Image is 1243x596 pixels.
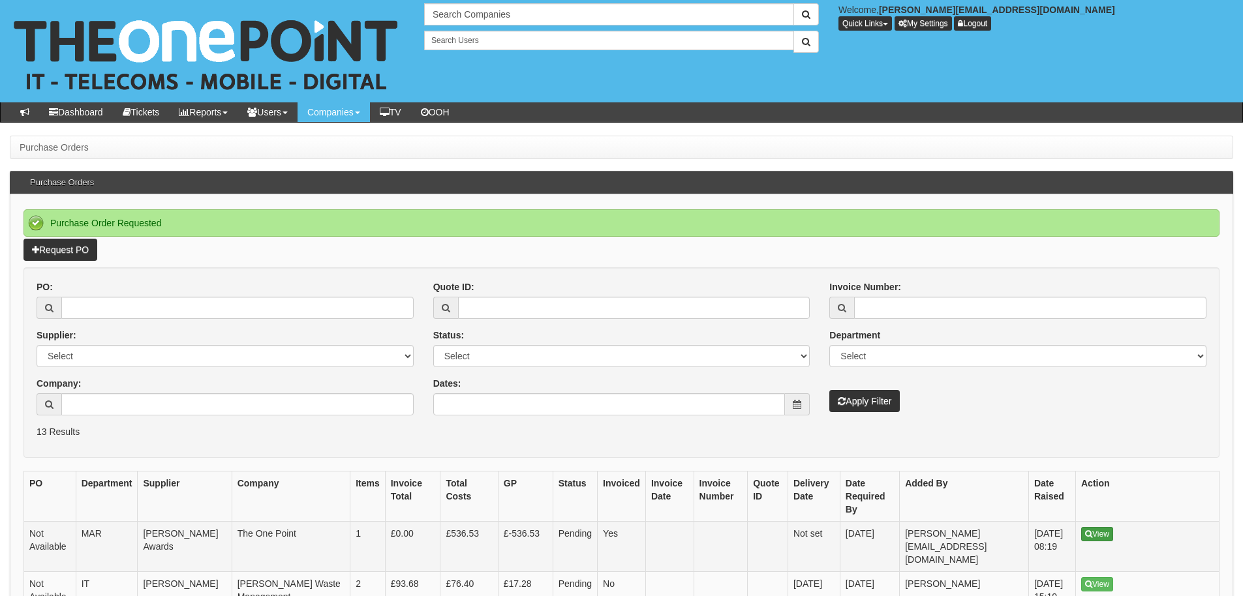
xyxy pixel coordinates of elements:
a: Request PO [23,239,97,261]
th: PO [24,471,76,521]
td: Not Available [24,521,76,571]
th: Delivery Date [788,471,840,521]
th: Company [232,471,350,521]
th: GP [498,471,553,521]
a: Reports [169,102,238,122]
input: Search Users [424,31,794,50]
label: Invoice Number: [829,280,901,293]
td: Yes [598,521,646,571]
label: Dates: [433,377,461,390]
li: Purchase Orders [20,141,89,154]
th: Status [553,471,597,521]
td: The One Point [232,521,350,571]
a: Tickets [113,102,170,122]
td: £536.53 [440,521,498,571]
td: Not set [788,521,840,571]
td: £0.00 [385,521,440,571]
a: View [1081,577,1113,591]
label: Status: [433,329,464,342]
a: Logout [954,16,991,31]
th: Invoice Number [694,471,748,521]
div: Welcome, [829,3,1243,31]
th: Added By [900,471,1029,521]
label: Supplier: [37,329,76,342]
label: PO: [37,280,53,293]
td: MAR [76,521,138,571]
th: Items [350,471,386,521]
h3: Purchase Orders [23,171,100,194]
td: £-536.53 [498,521,553,571]
label: Company: [37,377,81,390]
td: Pending [553,521,597,571]
th: Total Costs [440,471,498,521]
a: OOH [411,102,459,122]
a: Users [238,102,298,122]
b: [PERSON_NAME][EMAIL_ADDRESS][DOMAIN_NAME] [879,5,1115,15]
label: Quote ID: [433,280,474,293]
td: 1 [350,521,386,571]
td: [PERSON_NAME][EMAIL_ADDRESS][DOMAIN_NAME] [900,521,1029,571]
button: Apply Filter [829,390,900,412]
th: Supplier [138,471,232,521]
th: Invoice Date [645,471,694,521]
label: Department [829,329,880,342]
th: Quote ID [748,471,788,521]
th: Date Raised [1028,471,1075,521]
a: View [1081,527,1113,541]
div: Purchase Order Requested [23,209,1220,237]
a: Dashboard [39,102,113,122]
th: Invoiced [598,471,646,521]
th: Date Required By [840,471,899,521]
th: Invoice Total [385,471,440,521]
a: My Settings [895,16,952,31]
td: [DATE] [840,521,899,571]
td: [DATE] 08:19 [1028,521,1075,571]
th: Department [76,471,138,521]
input: Search Companies [424,3,794,25]
button: Quick Links [838,16,892,31]
td: [PERSON_NAME] Awards [138,521,232,571]
p: 13 Results [37,425,1206,438]
th: Action [1076,471,1220,521]
a: TV [370,102,411,122]
a: Companies [298,102,370,122]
